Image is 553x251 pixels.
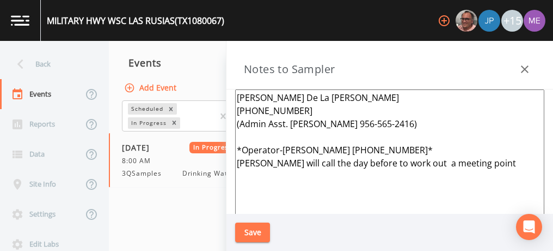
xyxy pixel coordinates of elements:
div: Open Intercom Messenger [516,214,542,240]
div: Events [109,49,267,76]
span: Drinking Water [182,169,235,178]
div: Scheduled [128,103,165,115]
span: 8:00 AM [122,156,157,166]
img: e2d790fa78825a4bb76dcb6ab311d44c [456,10,477,32]
div: MILITARY HWY WSC LAS RUSIAS (TX1080067) [47,14,224,27]
img: 41241ef155101aa6d92a04480b0d0000 [478,10,500,32]
img: logo [11,15,29,26]
div: In Progress [128,117,168,129]
span: 3QSamples [122,169,168,178]
div: Joshua gere Paul [478,10,501,32]
div: Mike Franklin [455,10,478,32]
img: d4d65db7c401dd99d63b7ad86343d265 [524,10,545,32]
span: In Progress [189,142,236,153]
div: Remove Scheduled [165,103,177,115]
div: +15 [501,10,523,32]
h3: Notes to Sampler [244,61,335,78]
button: Add Event [122,78,181,98]
div: Remove In Progress [168,117,180,129]
span: [DATE] [122,142,157,153]
a: [DATE]In Progress8:00 AM3QSamplesDrinking Water [109,133,267,188]
button: Save [235,223,270,243]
